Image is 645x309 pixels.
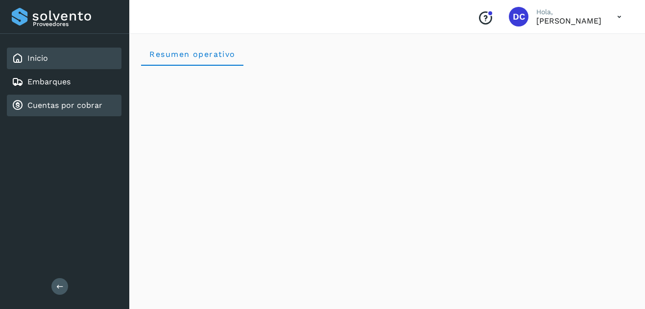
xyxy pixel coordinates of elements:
span: Resumen operativo [149,50,236,59]
p: Proveedores [33,21,118,27]
a: Embarques [27,77,71,86]
p: Hola, [536,8,601,16]
div: Embarques [7,71,121,93]
div: Inicio [7,48,121,69]
a: Inicio [27,53,48,63]
div: Cuentas por cobrar [7,95,121,116]
a: Cuentas por cobrar [27,101,102,110]
p: DORIS CARDENAS PEREA [536,16,601,26]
